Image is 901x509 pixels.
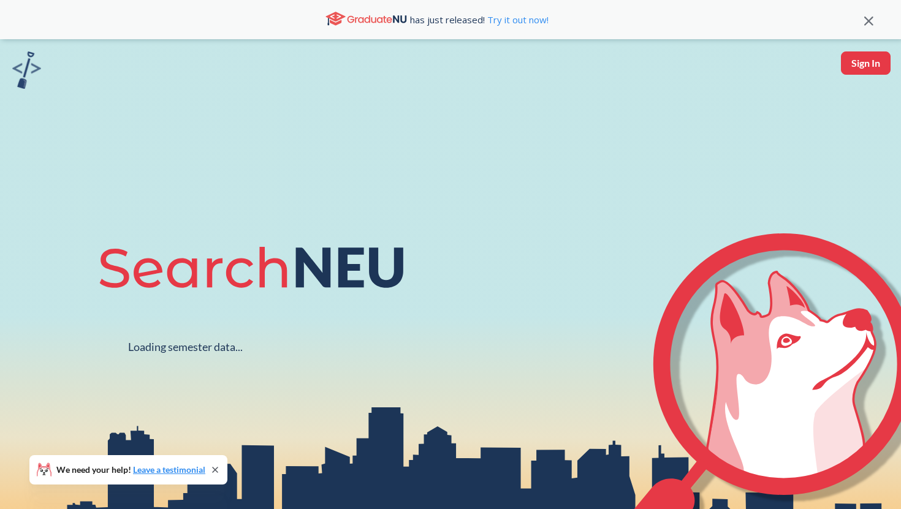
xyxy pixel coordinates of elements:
[12,51,41,89] img: sandbox logo
[410,13,549,26] span: has just released!
[841,51,891,75] button: Sign In
[485,13,549,26] a: Try it out now!
[56,466,205,474] span: We need your help!
[128,340,243,354] div: Loading semester data...
[12,51,41,92] a: sandbox logo
[133,464,205,475] a: Leave a testimonial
